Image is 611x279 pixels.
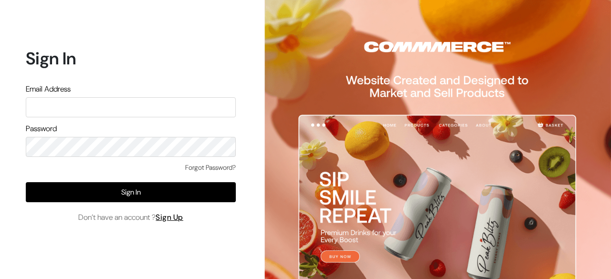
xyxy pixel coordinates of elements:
a: Forgot Password? [185,163,236,173]
label: Email Address [26,83,71,95]
a: Sign Up [156,212,183,222]
button: Sign In [26,182,236,202]
label: Password [26,123,57,134]
h1: Sign In [26,48,236,69]
span: Don’t have an account ? [78,212,183,223]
